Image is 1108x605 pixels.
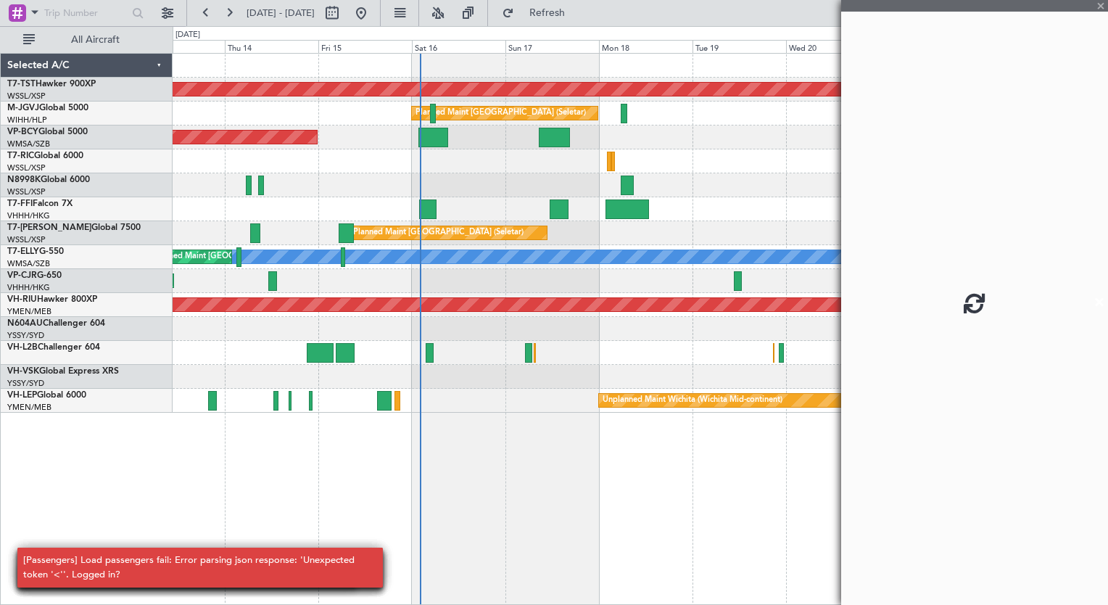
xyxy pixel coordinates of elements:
div: Wed 13 [131,40,225,53]
a: WSSL/XSP [7,162,46,173]
span: VH-RIU [7,295,37,304]
a: VP-BCYGlobal 5000 [7,128,88,136]
a: YSSY/SYD [7,330,44,341]
button: Refresh [495,1,582,25]
a: YMEN/MEB [7,306,51,317]
span: Refresh [517,8,578,18]
span: N8998K [7,176,41,184]
span: T7-[PERSON_NAME] [7,223,91,232]
a: YSSY/SYD [7,378,44,389]
a: VHHH/HKG [7,210,50,221]
span: VP-BCY [7,128,38,136]
a: T7-[PERSON_NAME]Global 7500 [7,223,141,232]
span: T7-TST [7,80,36,89]
button: All Aircraft [16,28,157,52]
a: T7-FFIFalcon 7X [7,199,73,208]
span: VP-CJR [7,271,37,280]
div: [DATE] [175,29,200,41]
span: All Aircraft [38,35,153,45]
a: VH-VSKGlobal Express XRS [7,367,119,376]
div: Sat 16 [412,40,505,53]
a: YMEN/MEB [7,402,51,413]
div: Planned Maint [GEOGRAPHIC_DATA] (Seletar) [415,102,586,124]
a: N8998KGlobal 6000 [7,176,90,184]
a: VH-LEPGlobal 6000 [7,391,86,400]
span: [DATE] - [DATE] [247,7,315,20]
span: T7-FFI [7,199,33,208]
a: WMSA/SZB [7,258,50,269]
a: WSSL/XSP [7,186,46,197]
span: M-JGVJ [7,104,39,112]
a: VHHH/HKG [7,282,50,293]
a: VP-CJRG-650 [7,271,62,280]
div: Wed 20 [786,40,880,53]
span: T7-ELLY [7,247,39,256]
div: Planned Maint [GEOGRAPHIC_DATA] (Seletar) [353,222,524,244]
div: Fri 15 [318,40,412,53]
div: Unplanned Maint Wichita (Wichita Mid-continent) [603,390,782,411]
div: [Passengers] Load passengers fail: Error parsing json response: 'Unexpected token '<''. Logged in? [23,553,361,582]
a: WMSA/SZB [7,139,50,149]
input: Trip Number [44,2,128,24]
a: T7-RICGlobal 6000 [7,152,83,160]
span: T7-RIC [7,152,34,160]
div: Sun 17 [505,40,599,53]
a: WSSL/XSP [7,91,46,102]
a: M-JGVJGlobal 5000 [7,104,88,112]
a: WSSL/XSP [7,234,46,245]
a: T7-TSTHawker 900XP [7,80,96,89]
a: T7-ELLYG-550 [7,247,64,256]
div: Tue 19 [692,40,786,53]
span: VH-VSK [7,367,39,376]
a: WIHH/HLP [7,115,47,125]
a: VH-RIUHawker 800XP [7,295,97,304]
div: Thu 14 [225,40,318,53]
span: VH-L2B [7,343,38,352]
a: VH-L2BChallenger 604 [7,343,100,352]
span: N604AU [7,319,43,328]
span: VH-LEP [7,391,37,400]
a: N604AUChallenger 604 [7,319,105,328]
div: Mon 18 [599,40,692,53]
